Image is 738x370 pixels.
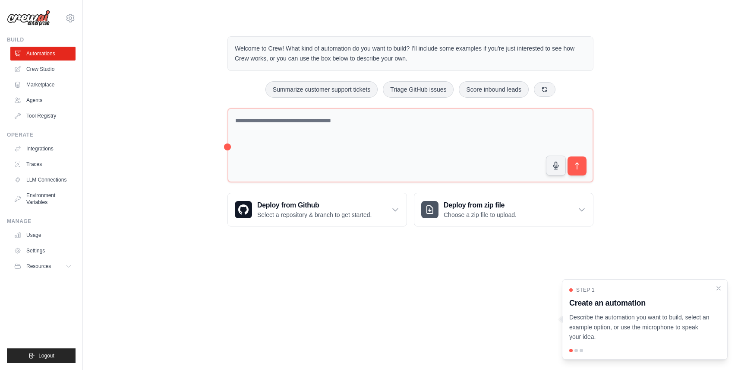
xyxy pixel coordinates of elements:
[10,47,76,61] a: Automations
[569,297,710,309] h3: Create an automation
[576,287,595,293] span: Step 1
[7,348,76,363] button: Logout
[235,44,586,64] p: Welcome to Crew! What kind of automation do you want to build? I'll include some examples if you'...
[10,142,76,156] a: Integrations
[10,78,76,92] a: Marketplace
[10,93,76,107] a: Agents
[695,329,738,370] iframe: Chat Widget
[7,131,76,138] div: Operate
[444,211,517,219] p: Choose a zip file to upload.
[444,200,517,211] h3: Deploy from zip file
[10,173,76,187] a: LLM Connections
[715,285,722,292] button: Close walkthrough
[10,62,76,76] a: Crew Studio
[257,211,372,219] p: Select a repository & branch to get started.
[10,188,76,209] a: Environment Variables
[38,352,54,359] span: Logout
[10,244,76,258] a: Settings
[10,109,76,123] a: Tool Registry
[7,218,76,225] div: Manage
[10,259,76,273] button: Resources
[10,228,76,242] a: Usage
[26,263,51,270] span: Resources
[383,81,454,98] button: Triage GitHub issues
[257,200,372,211] h3: Deploy from Github
[10,157,76,171] a: Traces
[7,36,76,43] div: Build
[7,10,50,26] img: Logo
[265,81,378,98] button: Summarize customer support tickets
[459,81,529,98] button: Score inbound leads
[569,313,710,342] p: Describe the automation you want to build, select an example option, or use the microphone to spe...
